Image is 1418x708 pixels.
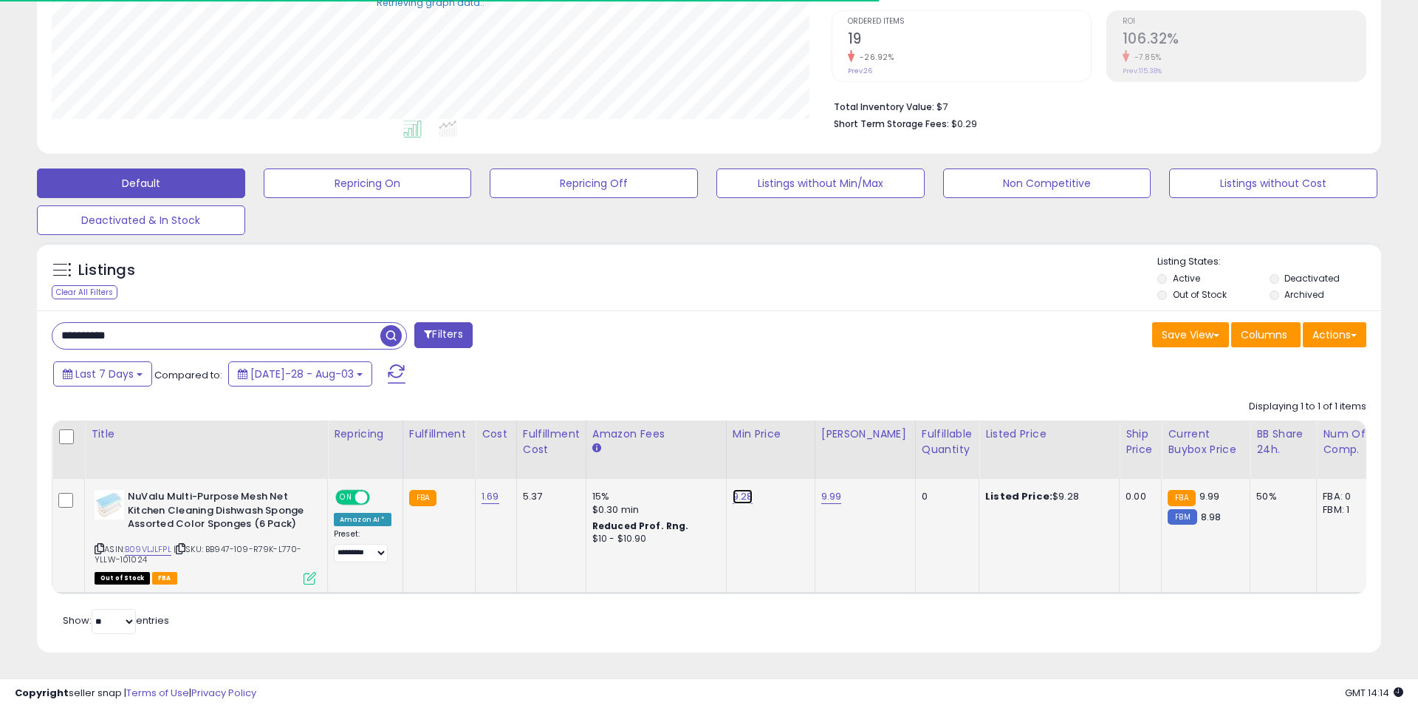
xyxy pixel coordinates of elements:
[733,489,753,504] a: 9.28
[334,513,391,526] div: Amazon AI *
[943,169,1151,198] button: Non Competitive
[834,97,1355,115] li: $7
[53,361,152,387] button: Last 7 Days
[334,426,397,442] div: Repricing
[985,490,1108,503] div: $9.28
[951,117,977,131] span: $0.29
[1169,169,1377,198] button: Listings without Cost
[1323,503,1371,517] div: FBM: 1
[1199,489,1220,503] span: 9.99
[592,533,715,545] div: $10 - $10.90
[91,426,321,442] div: Title
[482,426,510,442] div: Cost
[52,285,117,299] div: Clear All Filters
[78,260,135,281] h5: Listings
[334,529,391,562] div: Preset:
[1173,272,1200,285] label: Active
[228,361,372,387] button: [DATE]-28 - Aug-03
[1284,272,1340,285] label: Deactivated
[482,489,499,504] a: 1.69
[1123,30,1366,50] h2: 106.32%
[95,490,316,583] div: ASIN:
[1284,288,1324,301] label: Archived
[409,490,436,506] small: FBA
[1126,490,1150,503] div: 0.00
[1168,426,1244,457] div: Current Buybox Price
[592,426,720,442] div: Amazon Fees
[523,490,575,503] div: 5.37
[1256,426,1310,457] div: BB Share 24h.
[1256,490,1305,503] div: 50%
[1249,400,1366,414] div: Displaying 1 to 1 of 1 items
[1173,288,1227,301] label: Out of Stock
[1157,255,1380,269] p: Listing States:
[75,367,134,381] span: Last 7 Days
[985,426,1113,442] div: Listed Price
[63,613,169,627] span: Show: entries
[126,686,189,700] a: Terms of Use
[409,426,469,442] div: Fulfillment
[1201,510,1222,524] span: 8.98
[848,67,872,75] small: Prev: 26
[1123,18,1366,26] span: ROI
[37,169,245,198] button: Default
[821,489,842,504] a: 9.99
[1241,327,1287,342] span: Columns
[1323,490,1371,503] div: FBA: 0
[1168,490,1195,506] small: FBA
[848,18,1091,26] span: Ordered Items
[834,118,949,130] b: Short Term Storage Fees:
[490,169,698,198] button: Repricing Off
[523,426,580,457] div: Fulfillment Cost
[1123,67,1162,75] small: Prev: 115.38%
[1168,509,1196,525] small: FBM
[264,169,472,198] button: Repricing On
[716,169,925,198] button: Listings without Min/Max
[848,30,1091,50] h2: 19
[1345,686,1403,700] span: 2025-08-11 14:14 GMT
[250,367,354,381] span: [DATE]-28 - Aug-03
[1323,426,1377,457] div: Num of Comp.
[1129,52,1162,63] small: -7.85%
[592,520,689,532] b: Reduced Prof. Rng.
[592,442,601,455] small: Amazon Fees.
[154,368,222,382] span: Compared to:
[37,205,245,235] button: Deactivated & In Stock
[834,101,934,113] b: Total Inventory Value:
[128,490,307,535] b: NuValu Multi-Purpose Mesh Net Kitchen Cleaning Dishwash Sponge Assorted Color Sponges (6 Pack)
[1126,426,1155,457] div: Ship Price
[95,572,150,585] span: All listings that are currently out of stock and unavailable for purchase on Amazon
[1152,322,1229,347] button: Save View
[95,543,302,565] span: | SKU: BB947-109-R79K-L770-YLLW-101024
[985,489,1052,503] b: Listed Price:
[337,491,355,504] span: ON
[414,322,472,348] button: Filters
[125,543,171,556] a: B09VLJLFPL
[922,490,967,503] div: 0
[368,491,391,504] span: OFF
[922,426,973,457] div: Fulfillable Quantity
[854,52,894,63] small: -26.92%
[733,426,809,442] div: Min Price
[95,490,124,520] img: 51g4IktDXjL._SL40_.jpg
[1303,322,1366,347] button: Actions
[191,686,256,700] a: Privacy Policy
[592,490,715,503] div: 15%
[1231,322,1301,347] button: Columns
[592,503,715,517] div: $0.30 min
[821,426,909,442] div: [PERSON_NAME]
[15,686,69,700] strong: Copyright
[15,687,256,701] div: seller snap | |
[152,572,177,585] span: FBA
